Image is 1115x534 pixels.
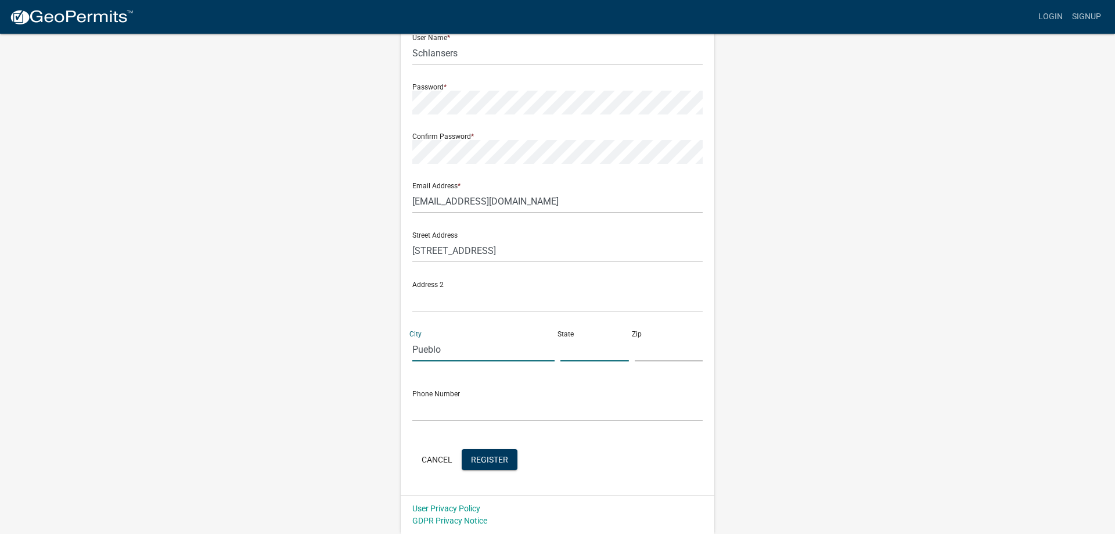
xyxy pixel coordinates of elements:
[412,516,487,525] a: GDPR Privacy Notice
[1034,6,1067,28] a: Login
[471,454,508,464] span: Register
[412,449,462,470] button: Cancel
[462,449,517,470] button: Register
[412,504,480,513] a: User Privacy Policy
[1067,6,1106,28] a: Signup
